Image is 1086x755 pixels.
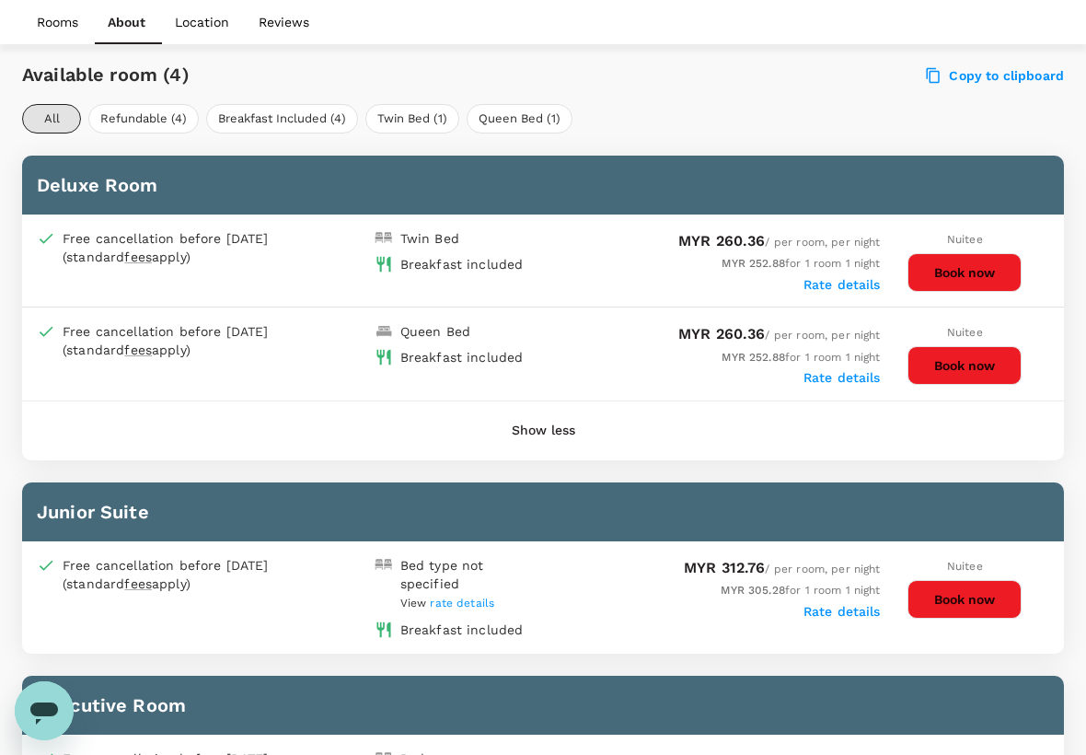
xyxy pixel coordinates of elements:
[722,257,785,270] span: MYR 252.88
[803,604,881,619] label: Rate details
[947,326,983,339] span: Nuitee
[37,497,1049,527] h6: Junior Suite
[400,348,524,366] div: Breakfast included
[365,104,459,134] button: Twin Bed (1)
[907,580,1022,619] button: Book now
[63,556,375,593] div: Free cancellation before [DATE] (standard apply)
[22,104,81,134] button: All
[375,322,393,341] img: king-bed-icon
[124,343,152,357] span: fees
[375,556,393,575] img: double-bed-icon
[722,351,880,364] span: for 1 room 1 night
[15,681,74,740] iframe: Button to launch messaging window
[721,584,785,597] span: MYR 305.28
[803,277,881,292] label: Rate details
[22,60,627,89] h6: Available room (4)
[400,621,524,639] div: Breakfast included
[684,563,881,575] span: / per room, per night
[430,597,494,610] span: rate details
[467,104,572,134] button: Queen Bed (1)
[486,409,601,453] button: Show less
[927,67,1064,84] label: Copy to clipboard
[124,250,152,264] span: fees
[206,104,358,134] button: Breakfast Included (4)
[108,13,145,31] p: About
[400,229,459,248] div: Twin Bed
[63,322,375,359] div: Free cancellation before [DATE] (standard apply)
[722,351,785,364] span: MYR 252.88
[947,233,983,246] span: Nuitee
[721,584,880,597] span: for 1 room 1 night
[400,322,470,341] div: Queen Bed
[400,597,495,610] span: View
[37,691,1049,720] h6: Executive Room
[375,229,393,248] img: double-bed-icon
[63,229,375,266] div: Free cancellation before [DATE] (standard apply)
[175,13,229,31] p: Location
[400,556,543,593] div: Bed type not specified
[907,253,1022,292] button: Book now
[947,560,983,573] span: Nuitee
[907,346,1022,385] button: Book now
[37,13,78,31] p: Rooms
[88,104,199,134] button: Refundable (4)
[722,257,880,270] span: for 1 room 1 night
[678,325,766,343] span: MYR 260.36
[259,13,309,31] p: Reviews
[37,170,1049,200] h6: Deluxe Room
[678,232,766,250] span: MYR 260.36
[684,559,766,576] span: MYR 312.76
[124,576,152,591] span: fees
[803,370,881,385] label: Rate details
[678,236,881,249] span: / per room, per night
[678,329,881,342] span: / per room, per night
[400,255,524,273] div: Breakfast included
